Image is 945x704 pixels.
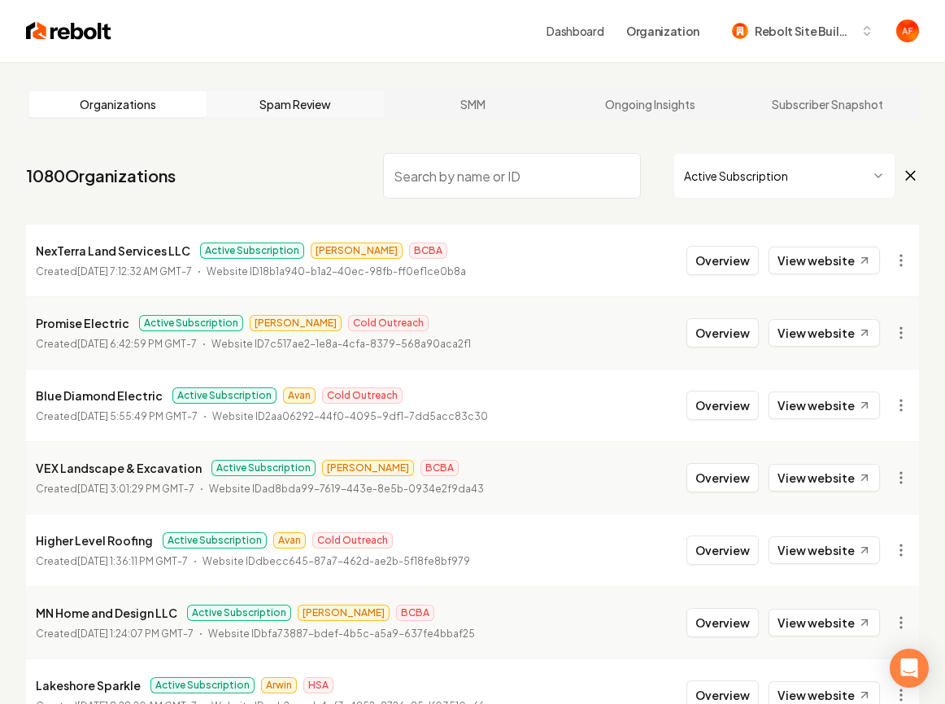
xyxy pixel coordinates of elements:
button: Overview [686,608,759,637]
p: Website ID ad8bda99-7619-443e-8e5b-0934e2f9da43 [209,481,484,497]
p: Created [36,553,188,570]
a: Dashboard [547,23,603,39]
span: Active Subscription [211,460,316,476]
p: Website ID dbecc645-87a7-462d-ae2b-5f18fe8bf979 [202,553,470,570]
button: Organization [616,16,709,46]
p: Website ID 18b1a940-b1a2-40ec-98fb-ff0ef1ce0b8a [207,264,466,280]
a: SMM [384,91,561,117]
a: Subscriber Snapshot [738,91,916,117]
p: Created [36,264,192,280]
p: Blue Diamond Electric [36,386,163,405]
img: Rebolt Logo [26,20,111,42]
a: Ongoing Insights [561,91,738,117]
p: Promise Electric [36,313,129,333]
span: HSA [303,677,333,693]
img: Avan Fahimi [896,20,919,42]
time: [DATE] 5:55:49 PM GMT-7 [77,410,198,422]
span: Avan [283,387,316,404]
span: Avan [273,532,306,549]
button: Open user button [896,20,919,42]
span: [PERSON_NAME] [322,460,414,476]
p: Created [36,409,198,425]
p: Lakeshore Sparkle [36,676,141,695]
button: Overview [686,391,759,420]
p: Website ID 2aa06292-44f0-4095-9df1-7dd5acc83c30 [212,409,488,425]
span: BCBA [396,605,434,621]
div: Open Intercom Messenger [890,649,929,688]
p: NexTerra Land Services LLC [36,241,190,260]
span: [PERSON_NAME] [311,243,403,259]
span: [PERSON_NAME] [298,605,390,621]
button: Overview [686,246,759,275]
p: Created [36,626,194,642]
button: Overview [686,318,759,348]
span: Active Subscription [139,315,243,331]
a: Spam Review [207,91,384,117]
span: Active Subscription [150,677,255,693]
span: Cold Outreach [322,387,403,404]
img: Rebolt Site Builder [732,23,748,39]
p: VEX Landscape & Excavation [36,458,202,478]
span: [PERSON_NAME] [250,315,342,331]
button: Overview [686,536,759,565]
span: Active Subscription [163,532,267,549]
span: Active Subscription [200,243,304,259]
input: Search by name or ID [383,153,640,199]
time: [DATE] 7:12:32 AM GMT-7 [77,265,192,278]
time: [DATE] 6:42:59 PM GMT-7 [77,338,197,350]
time: [DATE] 3:01:29 PM GMT-7 [77,483,194,495]
span: Arwin [261,677,297,693]
button: Overview [686,463,759,492]
span: BCBA [420,460,459,476]
a: Organizations [29,91,207,117]
span: Cold Outreach [312,532,393,549]
span: Rebolt Site Builder [755,23,854,40]
p: MN Home and Design LLC [36,603,177,623]
a: View website [769,319,880,347]
a: View website [769,464,880,492]
p: Higher Level Roofing [36,531,153,550]
a: 1080Organizations [26,164,176,187]
a: View website [769,247,880,274]
p: Website ID 7c517ae2-1e8a-4cfa-8379-568a90aca2f1 [211,336,471,352]
a: View website [769,609,880,636]
span: Cold Outreach [348,315,429,331]
a: View website [769,536,880,564]
a: View website [769,391,880,419]
p: Created [36,481,194,497]
time: [DATE] 1:24:07 PM GMT-7 [77,627,194,640]
span: Active Subscription [187,605,291,621]
span: BCBA [409,243,447,259]
p: Website ID bfa73887-bdef-4b5c-a5a9-637fe4bbaf25 [208,626,475,642]
p: Created [36,336,197,352]
time: [DATE] 1:36:11 PM GMT-7 [77,555,188,567]
span: Active Subscription [172,387,277,404]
